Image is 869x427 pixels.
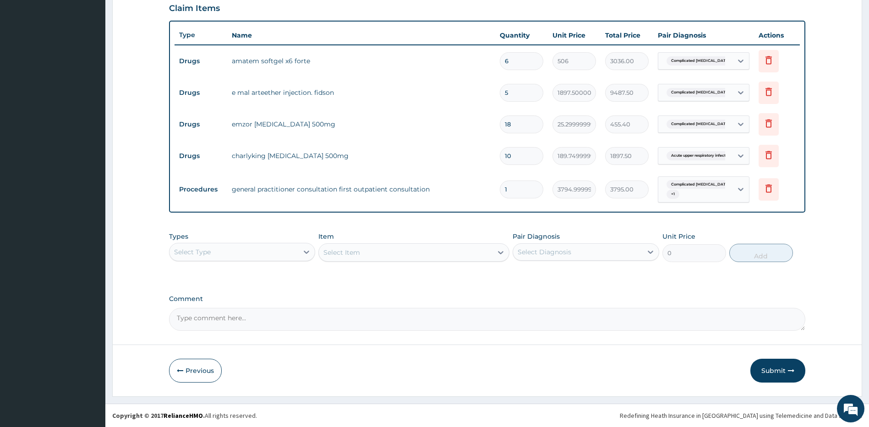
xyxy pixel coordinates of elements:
[662,232,695,241] label: Unit Price
[601,26,653,44] th: Total Price
[175,148,227,164] td: Drugs
[227,147,496,165] td: charlyking [MEDICAL_DATA] 500mg
[667,190,679,199] span: + 1
[667,151,733,160] span: Acute upper respiratory infect...
[112,411,205,420] strong: Copyright © 2017 .
[48,51,154,63] div: Chat with us now
[754,26,800,44] th: Actions
[495,26,548,44] th: Quantity
[169,233,188,241] label: Types
[174,247,211,257] div: Select Type
[227,180,496,198] td: general practitioner consultation first outpatient consultation
[227,83,496,102] td: e mal arteether injection. fidson
[175,181,227,198] td: Procedures
[750,359,805,383] button: Submit
[667,180,734,189] span: Complicated [MEDICAL_DATA]
[175,84,227,101] td: Drugs
[169,359,222,383] button: Previous
[169,295,806,303] label: Comment
[227,26,496,44] th: Name
[518,247,571,257] div: Select Diagnosis
[548,26,601,44] th: Unit Price
[667,120,734,129] span: Complicated [MEDICAL_DATA]
[667,88,734,97] span: Complicated [MEDICAL_DATA]
[5,250,175,282] textarea: Type your message and hit 'Enter'
[169,4,220,14] h3: Claim Items
[513,232,560,241] label: Pair Diagnosis
[729,244,793,262] button: Add
[175,27,227,44] th: Type
[227,115,496,133] td: emzor [MEDICAL_DATA] 500mg
[175,53,227,70] td: Drugs
[653,26,754,44] th: Pair Diagnosis
[227,52,496,70] td: amatem softgel x6 forte
[620,411,862,420] div: Redefining Heath Insurance in [GEOGRAPHIC_DATA] using Telemedicine and Data Science!
[53,115,126,208] span: We're online!
[150,5,172,27] div: Minimize live chat window
[17,46,37,69] img: d_794563401_company_1708531726252_794563401
[105,404,869,427] footer: All rights reserved.
[175,116,227,133] td: Drugs
[164,411,203,420] a: RelianceHMO
[318,232,334,241] label: Item
[667,56,734,66] span: Complicated [MEDICAL_DATA]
